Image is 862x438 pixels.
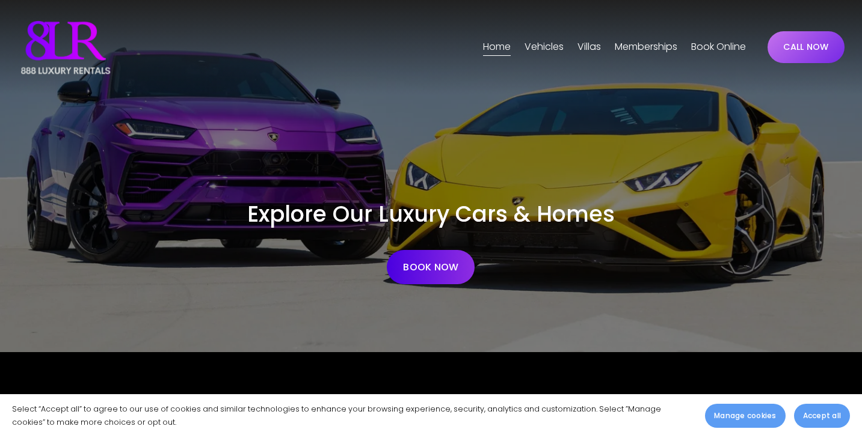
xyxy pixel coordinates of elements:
[387,250,475,284] a: BOOK NOW
[714,410,776,421] span: Manage cookies
[768,31,845,63] a: CALL NOW
[17,17,114,78] img: Luxury Car &amp; Home Rentals For Every Occasion
[691,38,746,57] a: Book Online
[577,38,601,56] span: Villas
[794,404,850,428] button: Accept all
[615,38,677,57] a: Memberships
[12,403,693,430] p: Select “Accept all” to agree to our use of cookies and similar technologies to enhance your brows...
[577,38,601,57] a: folder dropdown
[17,393,845,430] h2: Locations
[705,404,785,428] button: Manage cookies
[483,38,511,57] a: Home
[525,38,564,56] span: Vehicles
[525,38,564,57] a: folder dropdown
[247,199,615,230] span: Explore Our Luxury Cars & Homes
[803,410,841,421] span: Accept all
